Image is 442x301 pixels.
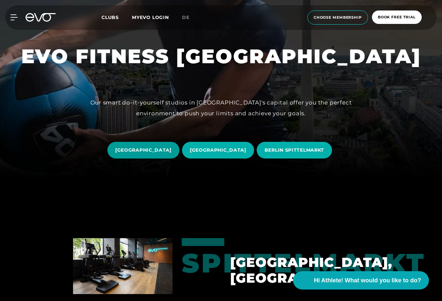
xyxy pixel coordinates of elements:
span: Clubs [101,14,119,20]
button: Hi Athlete! What would you like to do? [293,271,429,290]
a: de [182,14,197,21]
a: [GEOGRAPHIC_DATA] [182,137,257,163]
div: Our smart do-it-yourself studios in [GEOGRAPHIC_DATA]'s capital offer you the perfect environment... [74,97,368,119]
span: [GEOGRAPHIC_DATA] [190,147,246,154]
span: choose membership [314,15,362,20]
h1: EVO FITNESS [GEOGRAPHIC_DATA] [21,44,421,69]
a: Clubs [101,14,132,20]
a: BERLIN SPITTELMARKT [257,137,335,163]
a: book free trial [370,10,424,25]
span: [GEOGRAPHIC_DATA] [115,147,172,154]
a: choose membership [305,10,370,25]
img: Berlin, Spittelmarkt [73,238,173,294]
span: BERLIN SPITTELMARKT [265,147,324,154]
a: [GEOGRAPHIC_DATA] [107,137,182,163]
span: book free trial [378,14,416,20]
a: MYEVO LOGIN [132,14,169,20]
span: de [182,14,190,20]
span: Hi Athlete! What would you like to do? [314,276,421,285]
h2: [GEOGRAPHIC_DATA], [GEOGRAPHIC_DATA] [230,254,369,286]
